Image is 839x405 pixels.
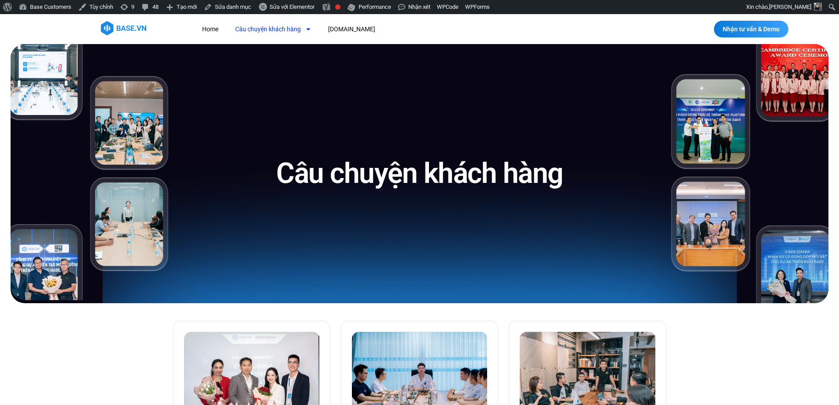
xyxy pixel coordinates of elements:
[769,4,811,10] span: [PERSON_NAME]
[723,26,780,32] span: Nhận tư vấn & Demo
[276,155,563,192] h1: Câu chuyện khách hàng
[714,21,788,37] a: Nhận tư vấn & Demo
[196,21,225,37] a: Home
[196,21,537,37] nav: Menu
[335,4,340,10] div: Cụm từ khóa trọng tâm chưa được đặt
[322,21,382,37] a: [DOMAIN_NAME]
[229,21,318,37] a: Câu chuyện khách hàng
[270,4,314,10] span: Sửa với Elementor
